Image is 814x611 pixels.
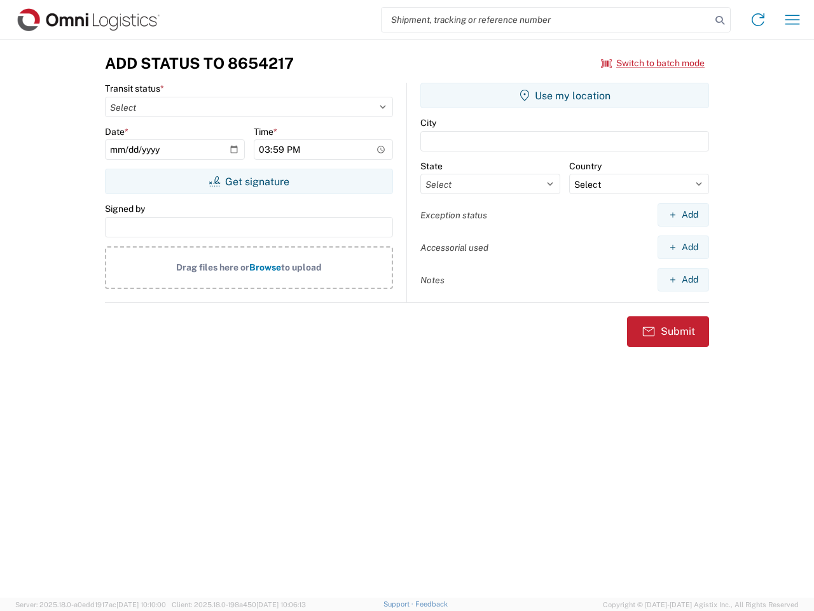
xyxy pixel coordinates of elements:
[281,262,322,272] span: to upload
[105,203,145,214] label: Signed by
[658,203,709,227] button: Add
[627,316,709,347] button: Submit
[172,601,306,608] span: Client: 2025.18.0-198a450
[415,600,448,608] a: Feedback
[603,599,799,610] span: Copyright © [DATE]-[DATE] Agistix Inc., All Rights Reserved
[420,160,443,172] label: State
[420,209,487,221] label: Exception status
[383,600,415,608] a: Support
[256,601,306,608] span: [DATE] 10:06:13
[249,262,281,272] span: Browse
[105,83,164,94] label: Transit status
[420,242,488,253] label: Accessorial used
[420,274,445,286] label: Notes
[601,53,705,74] button: Switch to batch mode
[420,83,709,108] button: Use my location
[105,126,128,137] label: Date
[658,235,709,259] button: Add
[105,169,393,194] button: Get signature
[116,601,166,608] span: [DATE] 10:10:00
[658,268,709,291] button: Add
[382,8,711,32] input: Shipment, tracking or reference number
[176,262,249,272] span: Drag files here or
[105,54,294,73] h3: Add Status to 8654217
[15,601,166,608] span: Server: 2025.18.0-a0edd1917ac
[254,126,277,137] label: Time
[420,117,436,129] label: City
[569,160,602,172] label: Country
